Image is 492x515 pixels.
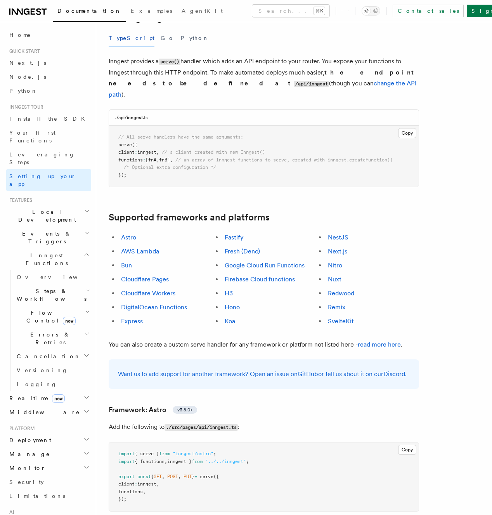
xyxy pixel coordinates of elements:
span: Features [6,197,32,203]
span: Examples [131,8,172,14]
span: , [156,149,159,155]
a: Fastify [225,234,244,241]
p: Add the following to : [109,421,419,433]
span: : [143,157,146,163]
span: // a client created with new Inngest() [162,149,265,155]
span: Local Development [6,208,85,224]
span: Realtime [6,394,65,402]
span: { [151,474,154,479]
span: POST [167,474,178,479]
span: const [137,474,151,479]
span: Events & Triggers [6,230,85,245]
span: ({ [213,474,219,479]
span: serve [118,142,132,147]
span: functions [118,157,143,163]
a: Node.js [6,70,91,84]
span: Cancellation [14,352,81,360]
span: Install the SDK [9,116,90,122]
a: Security [6,475,91,489]
span: "../../inngest" [205,459,246,464]
button: Go [161,29,175,47]
a: Cloudflare Pages [121,276,169,283]
span: fnB] [159,157,170,163]
a: read more here [358,341,401,348]
a: Bun [121,262,132,269]
a: AgentKit [177,2,227,21]
p: Want us to add support for another framework? Open an issue on or tell us about it on our . [118,369,410,380]
a: Limitations [6,489,91,503]
button: Flow Controlnew [14,306,91,328]
span: Platform [6,425,35,432]
span: Limitations [9,493,65,499]
button: Realtimenew [6,391,91,405]
a: Supported frameworks and platforms [109,212,270,223]
a: H3 [225,290,233,297]
span: , [170,157,173,163]
a: Astro [121,234,136,241]
span: , [143,489,146,494]
span: Steps & Workflows [14,287,87,303]
code: serve() [159,59,180,65]
span: Overview [17,274,97,280]
button: Local Development [6,205,91,227]
span: , [156,481,159,487]
span: new [52,394,65,403]
span: ; [213,451,216,456]
p: You can also create a custom serve handler for any framework or platform not listed here - . [109,339,419,350]
a: Cloudflare Workers [121,290,175,297]
span: Next.js [9,60,46,66]
span: Monitor [6,464,46,472]
span: import [118,451,135,456]
a: DigitalOcean Functions [121,303,187,311]
span: "inngest/astro" [173,451,213,456]
span: , [162,474,165,479]
button: Errors & Retries [14,328,91,349]
span: Manage [6,450,50,458]
a: Koa [225,317,235,325]
a: Contact sales [393,5,464,17]
a: Next.js [6,56,91,70]
button: Toggle dark mode [362,6,380,16]
span: functions [118,489,143,494]
span: GET [154,474,162,479]
span: new [63,317,76,325]
span: Python [9,88,38,94]
span: import [118,459,135,464]
button: Search...⌘K [252,5,329,17]
span: Inngest tour [6,104,43,110]
a: Framework: Astrov3.8.0+ [109,404,197,415]
button: TypeScript [109,29,154,47]
span: Documentation [57,8,121,14]
button: Steps & Workflows [14,284,91,306]
span: , [156,157,159,163]
a: Hono [225,303,240,311]
span: Middleware [6,408,80,416]
a: Redwood [328,290,354,297]
button: Monitor [6,461,91,475]
span: Inngest Functions [6,251,84,267]
span: ({ [132,142,137,147]
a: Documentation [53,2,126,22]
a: Install the SDK [6,112,91,126]
span: serve [200,474,213,479]
span: } [192,474,194,479]
button: Copy [398,128,416,138]
span: Errors & Retries [14,331,84,346]
button: Python [181,29,209,47]
span: { serve } [135,451,159,456]
code: ./src/pages/api/inngest.ts [165,424,238,431]
a: Google Cloud Run Functions [225,262,305,269]
span: Security [9,479,44,485]
a: Home [6,28,91,42]
span: from [159,451,170,456]
span: // an array of Inngest functions to serve, created with inngest.createFunction() [175,157,393,163]
a: Examples [126,2,177,21]
a: Next.js [328,248,347,255]
span: Deployment [6,436,51,444]
span: }); [118,496,126,502]
span: // All serve handlers have the same arguments: [118,134,243,140]
a: Fresh (Deno) [225,248,260,255]
a: Nitro [328,262,342,269]
span: Logging [17,381,57,387]
span: = [194,474,197,479]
